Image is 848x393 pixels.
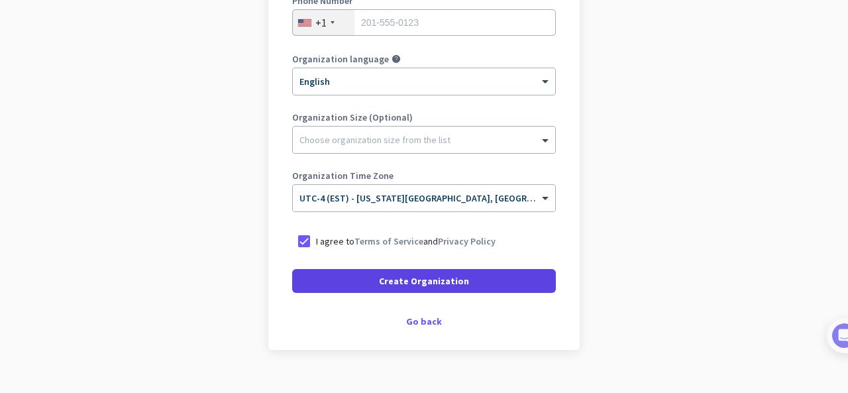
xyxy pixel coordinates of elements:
i: help [392,54,401,64]
div: +1 [315,16,327,29]
label: Organization Size (Optional) [292,113,556,122]
label: Organization Time Zone [292,171,556,180]
label: Organization language [292,54,389,64]
input: 201-555-0123 [292,9,556,36]
button: Create Organization [292,269,556,293]
div: Go back [292,317,556,326]
p: I agree to and [316,235,496,248]
a: Terms of Service [354,235,423,247]
span: Create Organization [379,274,469,288]
a: Privacy Policy [438,235,496,247]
